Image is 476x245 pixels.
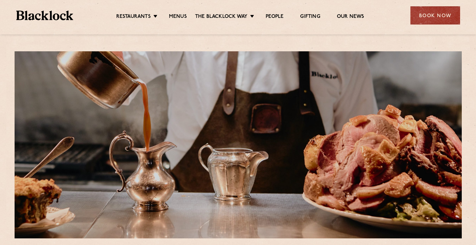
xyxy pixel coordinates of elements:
[169,14,187,21] a: Menus
[337,14,364,21] a: Our News
[195,14,247,21] a: The Blacklock Way
[300,14,320,21] a: Gifting
[266,14,284,21] a: People
[16,11,74,20] img: BL_Textured_Logo-footer-cropped.svg
[410,6,460,24] div: Book Now
[116,14,151,21] a: Restaurants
